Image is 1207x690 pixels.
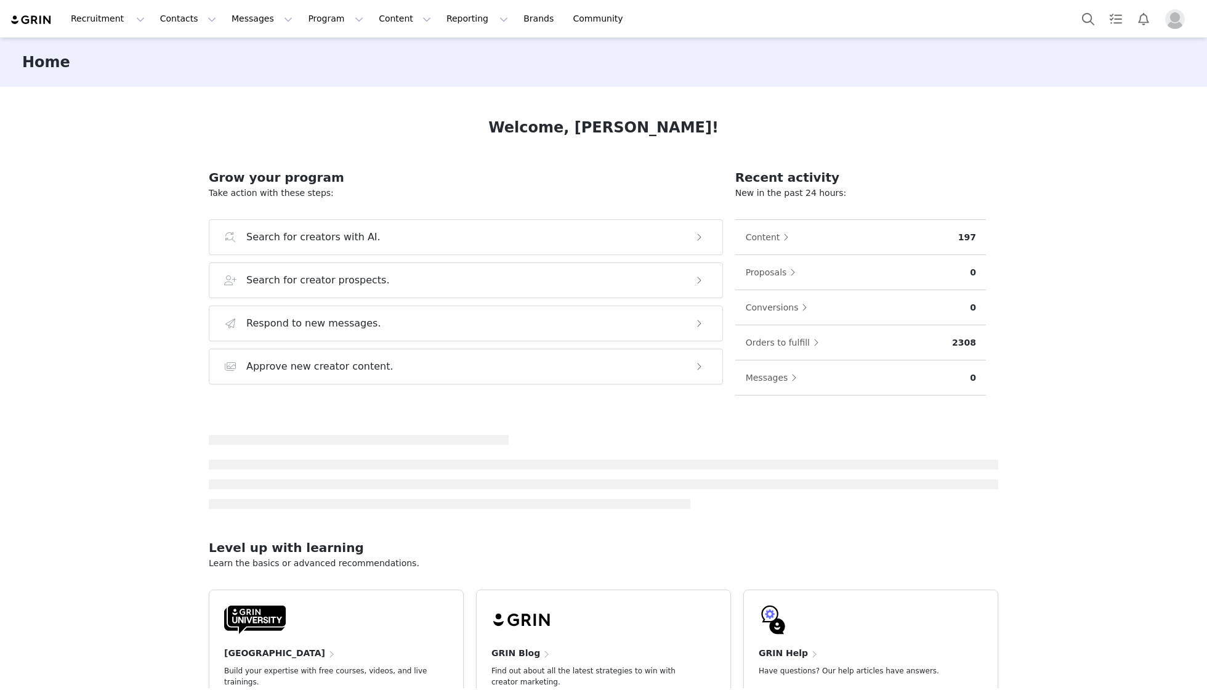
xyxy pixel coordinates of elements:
h1: Welcome, [PERSON_NAME]! [488,116,719,139]
h3: Search for creator prospects. [246,273,390,288]
img: GRIN-help-icon.svg [759,605,788,635]
button: Content [745,227,796,247]
p: Build your expertise with free courses, videos, and live trainings. [224,665,429,688]
button: Search for creator prospects. [209,262,723,298]
h4: GRIN Help [759,647,808,660]
button: Profile [1158,9,1197,29]
h3: Home [22,51,70,73]
h2: Recent activity [735,168,986,187]
button: Messages [745,368,804,388]
h3: Approve new creator content. [246,359,394,374]
button: Search [1075,5,1102,33]
p: Have questions? Our help articles have answers. [759,665,963,676]
button: Recruitment [63,5,152,33]
button: Messages [224,5,300,33]
h2: Grow your program [209,168,723,187]
p: Learn the basics or advanced recommendations. [209,557,998,570]
img: grin logo [10,14,53,26]
p: 0 [970,266,976,279]
p: New in the past 24 hours: [735,187,986,200]
h2: Level up with learning [209,538,998,557]
p: 197 [958,231,976,244]
button: Program [301,5,371,33]
img: grin-logo-black.svg [491,605,553,635]
button: Respond to new messages. [209,306,723,341]
img: placeholder-profile.jpg [1165,9,1185,29]
button: Approve new creator content. [209,349,723,384]
p: Find out about all the latest strategies to win with creator marketing. [491,665,696,688]
h3: Respond to new messages. [246,316,381,331]
p: 0 [970,301,976,314]
img: GRIN-University-Logo-Black.svg [224,605,286,635]
p: Take action with these steps: [209,187,723,200]
a: Tasks [1102,5,1129,33]
h4: GRIN Blog [491,647,540,660]
button: Search for creators with AI. [209,219,723,255]
h4: [GEOGRAPHIC_DATA] [224,647,325,660]
a: Community [566,5,636,33]
a: Brands [516,5,565,33]
button: Contacts [153,5,224,33]
button: Conversions [745,298,814,317]
h3: Search for creators with AI. [246,230,381,245]
button: Proposals [745,262,802,282]
button: Content [371,5,438,33]
p: 0 [970,371,976,384]
button: Notifications [1130,5,1157,33]
button: Orders to fulfill [745,333,825,352]
button: Reporting [439,5,515,33]
p: 2308 [952,336,976,349]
